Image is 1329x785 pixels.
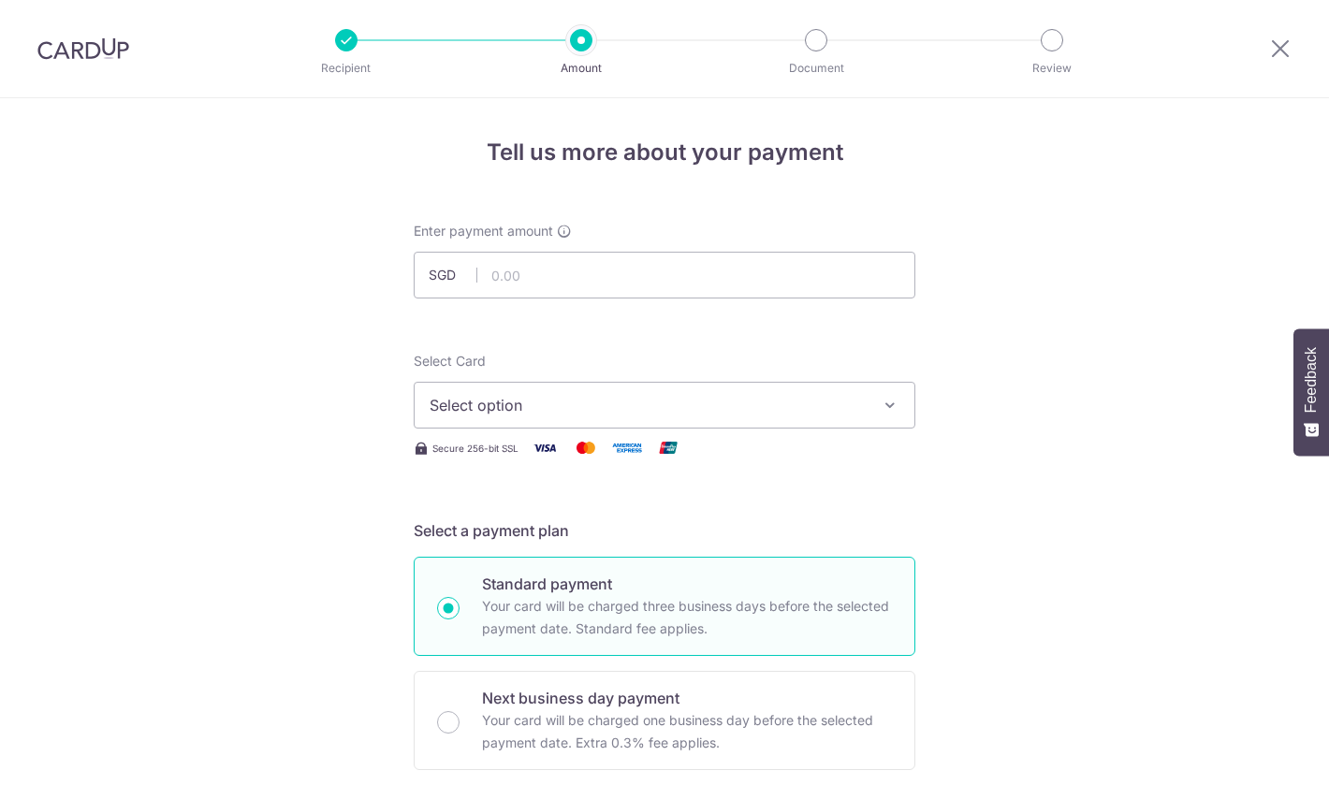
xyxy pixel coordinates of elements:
img: American Express [608,436,646,459]
input: 0.00 [414,252,915,298]
p: Standard payment [482,573,892,595]
span: translation missing: en.payables.payment_networks.credit_card.summary.labels.select_card [414,353,486,369]
h4: Tell us more about your payment [414,136,915,169]
span: Select option [430,394,866,416]
p: Recipient [277,59,416,78]
p: Your card will be charged one business day before the selected payment date. Extra 0.3% fee applies. [482,709,892,754]
img: CardUp [37,37,129,60]
h5: Select a payment plan [414,519,915,542]
p: Document [747,59,885,78]
span: Enter payment amount [414,222,553,240]
p: Your card will be charged three business days before the selected payment date. Standard fee appl... [482,595,892,640]
span: Feedback [1303,347,1320,413]
button: Select option [414,382,915,429]
img: Union Pay [650,436,687,459]
img: Mastercard [567,436,605,459]
p: Next business day payment [482,687,892,709]
p: Amount [512,59,650,78]
span: SGD [429,266,477,284]
p: Review [983,59,1121,78]
button: Feedback - Show survey [1293,328,1329,456]
img: Visa [526,436,563,459]
span: Secure 256-bit SSL [432,441,518,456]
